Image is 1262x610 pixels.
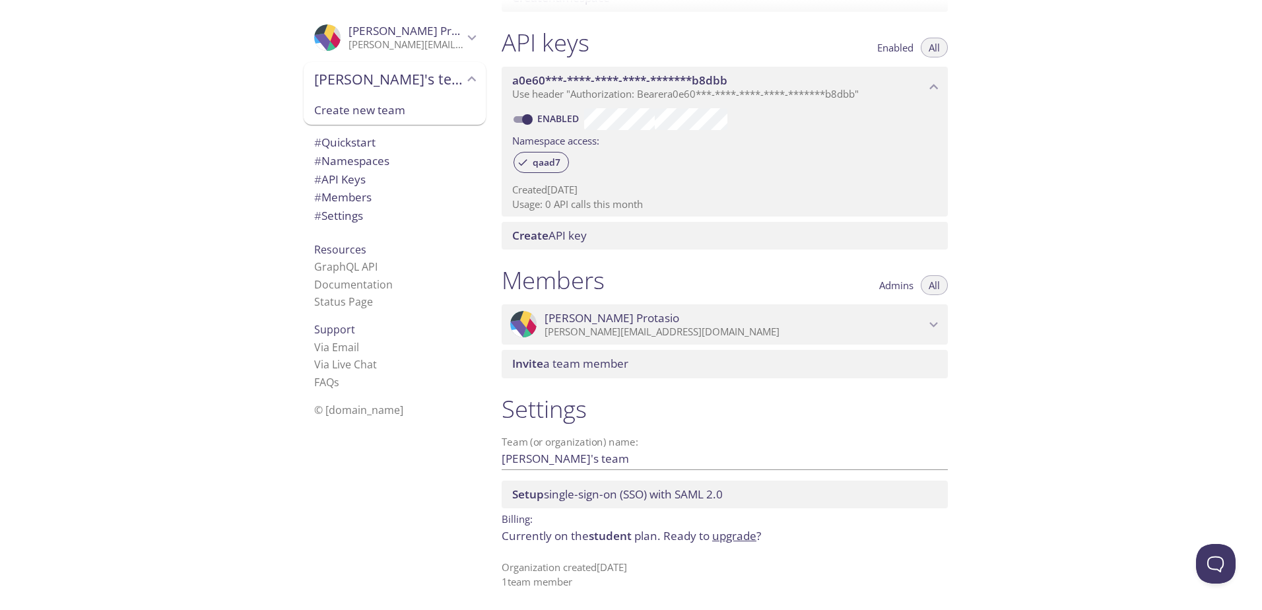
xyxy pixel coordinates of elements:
a: upgrade [712,528,756,543]
label: Namespace access: [512,130,599,149]
div: Roberto's team [304,62,486,96]
span: Quickstart [314,135,376,150]
p: Organization created [DATE] 1 team member [502,560,948,589]
span: Namespaces [314,153,389,168]
span: Members [314,189,372,205]
a: Via Live Chat [314,357,377,372]
div: Invite a team member [502,350,948,378]
iframe: Help Scout Beacon - Open [1196,544,1236,584]
div: Create API Key [502,222,948,250]
div: Roberto Protasio [502,304,948,345]
div: Quickstart [304,133,486,152]
span: [PERSON_NAME] Protasio [349,23,483,38]
span: # [314,172,321,187]
label: Team (or organization) name: [502,437,639,447]
span: # [314,153,321,168]
span: © [DOMAIN_NAME] [314,403,403,417]
a: FAQ [314,375,339,390]
div: Create new team [304,96,486,125]
span: Settings [314,208,363,223]
a: Status Page [314,294,373,309]
span: API Keys [314,172,366,187]
p: Currently on the plan. [502,527,948,545]
p: Created [DATE] [512,183,937,197]
a: Documentation [314,277,393,292]
h1: Members [502,265,605,295]
div: Setup SSO [502,481,948,508]
span: # [314,189,321,205]
span: API key [512,228,587,243]
span: qaad7 [525,156,568,168]
span: Ready to ? [663,528,761,543]
span: # [314,135,321,150]
p: [PERSON_NAME][EMAIL_ADDRESS][DOMAIN_NAME] [349,38,463,51]
span: Setup [512,487,544,502]
button: Enabled [869,38,921,57]
span: Invite [512,356,543,371]
span: s [334,375,339,390]
div: Roberto Protasio [304,16,486,59]
h1: Settings [502,394,948,424]
span: a team member [512,356,628,371]
span: single-sign-on (SSO) with SAML 2.0 [512,487,723,502]
h1: API keys [502,28,589,57]
span: Create new team [314,102,475,119]
div: qaad7 [514,152,569,173]
a: Enabled [535,112,584,125]
button: Admins [871,275,921,295]
div: Team Settings [304,207,486,225]
span: student [589,528,632,543]
p: Billing: [502,508,948,527]
p: [PERSON_NAME][EMAIL_ADDRESS][DOMAIN_NAME] [545,325,925,339]
button: All [921,275,948,295]
div: API Keys [304,170,486,189]
a: GraphQL API [314,259,378,274]
button: All [921,38,948,57]
div: Namespaces [304,152,486,170]
span: [PERSON_NAME]'s team [314,70,463,88]
span: # [314,208,321,223]
div: Members [304,188,486,207]
p: Usage: 0 API calls this month [512,197,937,211]
span: Support [314,322,355,337]
span: Create [512,228,548,243]
span: [PERSON_NAME] Protasio [545,311,679,325]
a: Via Email [314,340,359,355]
span: Resources [314,242,366,257]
